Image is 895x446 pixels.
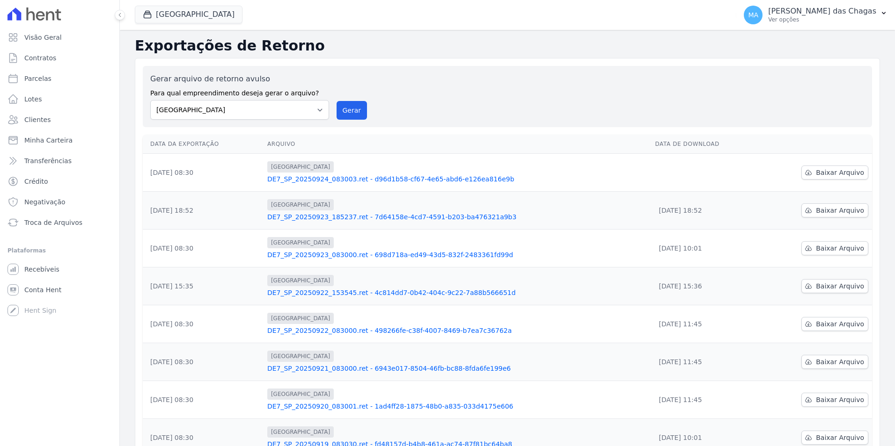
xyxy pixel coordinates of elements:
a: Recebíveis [4,260,116,279]
span: Baixar Arquivo [816,395,864,404]
span: [GEOGRAPHIC_DATA] [267,313,334,324]
a: Crédito [4,172,116,191]
span: Conta Hent [24,285,61,295]
td: [DATE] 10:01 [651,230,760,267]
span: [GEOGRAPHIC_DATA] [267,275,334,286]
a: Troca de Arquivos [4,213,116,232]
span: Baixar Arquivo [816,244,864,253]
button: [GEOGRAPHIC_DATA] [135,6,242,23]
span: Contratos [24,53,56,63]
span: [GEOGRAPHIC_DATA] [267,351,334,362]
a: Clientes [4,110,116,129]
span: Negativação [24,197,66,207]
td: [DATE] 18:52 [651,192,760,230]
th: Arquivo [264,135,652,154]
h2: Exportações de Retorno [135,37,880,54]
span: Recebíveis [24,265,59,274]
span: Transferências [24,156,72,165]
div: Plataformas [7,245,112,256]
a: DE7_SP_20250923_083000.ret - 698d718a-ed49-43d5-832f-2483361fd99d [267,250,648,259]
a: DE7_SP_20250924_083003.ret - d96d1b58-cf67-4e65-abd6-e126ea816e9b [267,174,648,184]
a: DE7_SP_20250922_083000.ret - 498266fe-c38f-4007-8469-b7ea7c36762a [267,326,648,335]
th: Data da Exportação [143,135,264,154]
a: DE7_SP_20250920_083001.ret - 1ad4ff28-1875-48b0-a835-033d4175e606 [267,402,648,411]
p: Ver opções [768,16,876,23]
a: Baixar Arquivo [801,355,868,369]
span: Baixar Arquivo [816,168,864,177]
span: Baixar Arquivo [816,281,864,291]
td: [DATE] 15:36 [651,267,760,305]
a: DE7_SP_20250922_153545.ret - 4c814dd7-0b42-404c-9c22-7a88b566651d [267,288,648,297]
span: Baixar Arquivo [816,206,864,215]
a: Conta Hent [4,281,116,299]
p: [PERSON_NAME] das Chagas [768,7,876,16]
td: [DATE] 15:35 [143,267,264,305]
button: Gerar [337,101,367,120]
a: Baixar Arquivo [801,317,868,331]
a: Minha Carteira [4,131,116,150]
td: [DATE] 08:30 [143,343,264,381]
span: [GEOGRAPHIC_DATA] [267,426,334,438]
span: Minha Carteira [24,136,73,145]
a: DE7_SP_20250923_185237.ret - 7d64158e-4cd7-4591-b203-ba476321a9b3 [267,212,648,222]
span: [GEOGRAPHIC_DATA] [267,388,334,400]
span: Baixar Arquivo [816,433,864,442]
a: Baixar Arquivo [801,241,868,255]
a: Baixar Arquivo [801,431,868,445]
a: Parcelas [4,69,116,88]
span: [GEOGRAPHIC_DATA] [267,161,334,173]
span: Visão Geral [24,33,62,42]
a: Baixar Arquivo [801,165,868,180]
th: Data de Download [651,135,760,154]
span: Crédito [24,177,48,186]
td: [DATE] 08:30 [143,305,264,343]
span: Parcelas [24,74,51,83]
td: [DATE] 08:30 [143,154,264,192]
span: Clientes [24,115,51,124]
a: Baixar Arquivo [801,279,868,293]
a: Lotes [4,90,116,108]
a: Negativação [4,193,116,211]
span: [GEOGRAPHIC_DATA] [267,199,334,210]
span: MA [748,12,758,18]
span: Lotes [24,94,42,104]
label: Gerar arquivo de retorno avulso [150,73,329,85]
span: [GEOGRAPHIC_DATA] [267,237,334,248]
span: Baixar Arquivo [816,357,864,367]
button: MA [PERSON_NAME] das Chagas Ver opções [736,2,895,28]
span: Baixar Arquivo [816,319,864,329]
a: DE7_SP_20250921_083000.ret - 6943e017-8504-46fb-bc88-8fda6fe199e6 [267,364,648,373]
a: Visão Geral [4,28,116,47]
td: [DATE] 11:45 [651,343,760,381]
td: [DATE] 08:30 [143,230,264,267]
td: [DATE] 11:45 [651,305,760,343]
a: Baixar Arquivo [801,203,868,217]
span: Troca de Arquivos [24,218,82,227]
td: [DATE] 18:52 [143,192,264,230]
td: [DATE] 11:45 [651,381,760,419]
a: Transferências [4,151,116,170]
label: Para qual empreendimento deseja gerar o arquivo? [150,85,329,98]
a: Contratos [4,49,116,67]
a: Baixar Arquivo [801,393,868,407]
td: [DATE] 08:30 [143,381,264,419]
